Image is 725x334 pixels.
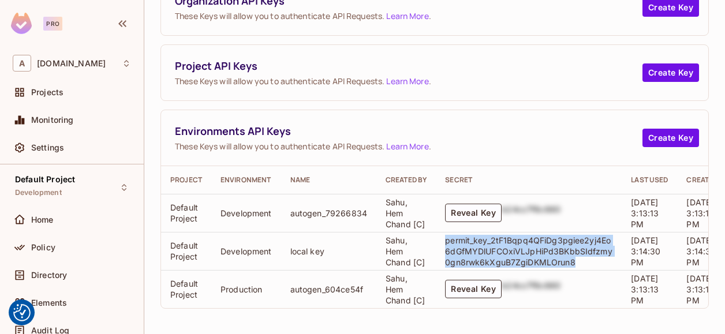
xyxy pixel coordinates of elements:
span: [DATE] 3:14:30 PM [686,235,716,267]
img: Revisit consent button [13,304,31,321]
span: Project API Keys [175,59,642,73]
span: [DATE] 3:13:13 PM [631,273,659,305]
a: Learn More [386,76,428,87]
td: Development [211,194,281,232]
span: [DATE] 3:13:10 PM [686,273,714,305]
span: Projects [31,88,63,97]
td: Default Project [161,232,211,270]
button: Consent Preferences [13,304,31,321]
div: Project [170,175,202,185]
button: Reveal Key [445,204,502,222]
span: Home [31,215,54,224]
div: b24cc7f8c660 [502,204,560,222]
div: Name [290,175,367,185]
p: permit_key_2tF1Bqpq4QFiDg3pgiee2yj4Eo6dGfMYDlUFCOxiVLJpHiPd3BKbbSIdfzmy0gn8rwk6kXguB7ZgiDKMLOrun8 [445,235,612,268]
td: Sahu, Hem Chand [C] [376,232,436,270]
button: Create Key [642,63,699,82]
td: local key [281,232,376,270]
div: Environment [221,175,272,185]
span: A [13,55,31,72]
span: Settings [31,143,64,152]
div: Secret [445,175,612,185]
div: Last Used [631,175,668,185]
span: These Keys will allow you to authenticate API Requests. . [175,76,642,87]
span: Policy [31,243,55,252]
span: Workspace: aecom.com [37,59,106,68]
td: Sahu, Hem Chand [C] [376,270,436,308]
span: [DATE] 3:14:30 PM [631,235,660,267]
a: Learn More [386,10,428,21]
span: Development [15,188,62,197]
button: Reveal Key [445,280,502,298]
td: Sahu, Hem Chand [C] [376,194,436,232]
span: [DATE] 3:13:10 PM [686,197,714,229]
span: Elements [31,298,67,307]
td: Development [211,232,281,270]
td: autogen_79266834 [281,194,376,232]
a: Learn More [386,141,428,152]
td: Default Project [161,270,211,308]
td: autogen_604ce54f [281,270,376,308]
button: Create Key [642,129,699,147]
span: Directory [31,271,67,280]
div: b24cc7f8c660 [502,280,560,298]
div: Created By [386,175,427,185]
div: Created [686,175,717,185]
img: SReyMgAAAABJRU5ErkJggg== [11,13,32,34]
div: Pro [43,17,62,31]
span: Monitoring [31,115,74,125]
span: Default Project [15,175,75,184]
td: Default Project [161,194,211,232]
span: These Keys will allow you to authenticate API Requests. . [175,141,642,152]
span: Environments API Keys [175,124,642,138]
span: [DATE] 3:13:13 PM [631,197,659,229]
td: Production [211,270,281,308]
span: These Keys will allow you to authenticate API Requests. . [175,10,642,21]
